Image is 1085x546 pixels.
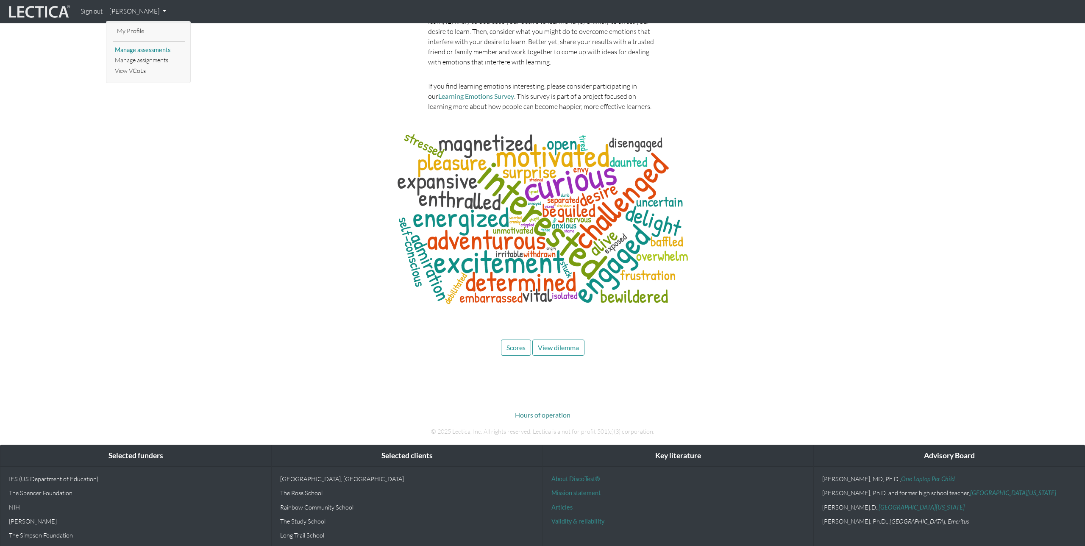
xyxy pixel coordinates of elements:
[280,489,534,496] p: The Ross School
[0,445,271,467] div: Selected funders
[822,504,1076,511] p: [PERSON_NAME].D.,
[551,504,573,511] a: Articles
[543,445,814,467] div: Key literature
[970,489,1056,496] a: [GEOGRAPHIC_DATA][US_STATE]
[307,427,778,436] p: © 2025 Lectica, Inc. All rights reserved. Lectica is a not for profit 501(c)(3) corporation.
[822,518,1076,525] p: [PERSON_NAME], Ph.D.
[115,26,183,36] a: My Profile
[388,125,697,313] img: words associated with not understanding for learnaholics
[822,489,1076,496] p: [PERSON_NAME], Ph.D. and former high school teacher,
[822,475,1076,482] p: [PERSON_NAME], MD, Ph.D.,
[532,340,584,356] button: View dilemma
[9,475,263,482] p: IES (US Department of Education)
[280,532,534,539] p: Long Trail School
[501,340,531,356] button: Scores
[9,532,263,539] p: The Simpson Foundation
[814,445,1085,467] div: Advisory Board
[551,475,600,482] a: About DiscoTest®
[879,504,965,511] a: [GEOGRAPHIC_DATA][US_STATE]
[280,504,534,511] p: Rainbow Community School
[428,81,657,111] p: If you find learning emotions interesting, please consider participating in our . This survey is ...
[506,343,526,351] span: Scores
[113,45,185,56] a: Manage assessments
[438,92,514,100] a: Learning Emotions Survey
[901,475,955,482] a: One Laptop Per Child
[272,445,542,467] div: Selected clients
[7,4,70,20] img: lecticalive
[515,411,570,419] a: Hours of operation
[9,518,263,525] p: [PERSON_NAME]
[77,3,106,20] a: Sign out
[113,66,185,76] a: View VCoLs
[280,475,534,482] p: [GEOGRAPHIC_DATA], [GEOGRAPHIC_DATA]
[551,489,601,496] a: Mission statement
[887,518,969,525] em: , [GEOGRAPHIC_DATA], Emeritus
[551,518,604,525] a: Validity & reliability
[280,518,534,525] p: The Study School
[9,489,263,496] p: The Spencer Foundation
[106,3,170,20] a: [PERSON_NAME]
[538,343,579,351] span: View dilemma
[113,55,185,66] a: Manage assignments
[9,504,263,511] p: NIH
